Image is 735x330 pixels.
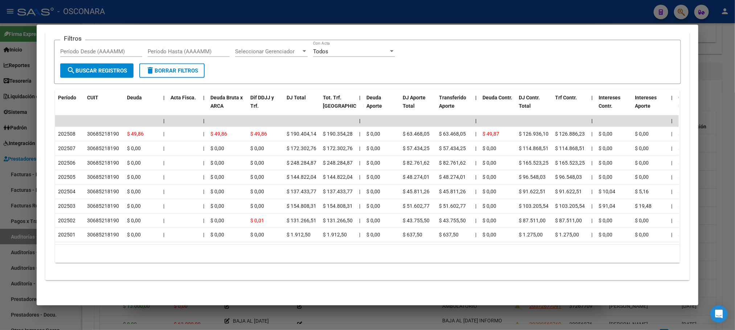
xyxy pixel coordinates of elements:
[235,48,301,55] span: Seleccionar Gerenciador
[250,218,264,223] span: $ 0,01
[323,174,353,180] span: $ 144.822,04
[599,189,615,194] span: $ 10,04
[599,174,612,180] span: $ 0,00
[475,174,476,180] span: |
[359,218,360,223] span: |
[483,131,499,137] span: $ 49,87
[210,218,224,223] span: $ 0,00
[599,95,620,109] span: Intereses Contr.
[210,203,224,209] span: $ 0,00
[483,95,512,100] span: Deuda Contr.
[146,67,198,74] span: Borrar Filtros
[163,203,164,209] span: |
[599,232,612,238] span: $ 0,00
[203,131,204,137] span: |
[250,131,267,137] span: $ 49,86
[58,203,75,209] span: 202503
[635,131,649,137] span: $ 0,00
[678,160,715,166] span: $ 10.672.693,49
[359,118,361,124] span: |
[250,174,264,180] span: $ 0,00
[200,90,208,122] datatable-header-cell: |
[287,189,316,194] span: $ 137.433,77
[671,145,672,151] span: |
[127,174,141,180] span: $ 0,00
[163,174,164,180] span: |
[483,232,496,238] span: $ 0,00
[203,232,204,238] span: |
[635,218,649,223] span: $ 0,00
[210,160,224,166] span: $ 0,00
[210,189,224,194] span: $ 0,00
[439,218,466,223] span: $ 43.755,50
[678,232,713,238] span: $ 6.206.349,81
[483,160,496,166] span: $ 0,00
[710,305,728,323] div: Open Intercom Messenger
[671,232,672,238] span: |
[671,174,672,180] span: |
[210,232,224,238] span: $ 0,00
[359,131,360,137] span: |
[359,203,360,209] span: |
[58,174,75,180] span: 202505
[323,95,372,109] span: Tot. Trf. [GEOGRAPHIC_DATA]
[439,203,466,209] span: $ 51.602,77
[250,95,274,109] span: Dif DDJJ y Trf.
[323,145,353,151] span: $ 172.302,76
[519,160,549,166] span: $ 165.523,25
[400,90,436,122] datatable-header-cell: DJ Aporte Total
[403,189,430,194] span: $ 45.811,26
[163,145,164,151] span: |
[250,160,264,166] span: $ 0,00
[403,160,430,166] span: $ 82.761,62
[439,95,466,109] span: Transferido Aporte
[599,218,612,223] span: $ 0,00
[359,145,360,151] span: |
[591,174,592,180] span: |
[403,203,430,209] span: $ 51.602,77
[171,95,196,100] span: Acta Fisca.
[475,118,477,124] span: |
[635,174,649,180] span: $ 0,00
[591,232,592,238] span: |
[87,144,119,153] div: 30685218190
[287,160,316,166] span: $ 248.284,87
[320,90,356,122] datatable-header-cell: Tot. Trf. Bruto
[60,34,85,42] h3: Filtros
[210,95,243,109] span: Deuda Bruta x ARCA
[678,131,713,137] span: $ 6.437.625,68
[139,63,205,78] button: Borrar Filtros
[671,118,673,124] span: |
[635,145,649,151] span: $ 0,00
[668,90,676,122] datatable-header-cell: |
[475,95,477,100] span: |
[671,218,672,223] span: |
[480,90,516,122] datatable-header-cell: Deuda Contr.
[635,203,652,209] span: $ 19,48
[84,90,124,122] datatable-header-cell: CUIT
[359,174,360,180] span: |
[635,95,657,109] span: Intereses Aporte
[208,90,247,122] datatable-header-cell: Deuda Bruta x ARCA
[519,174,546,180] span: $ 96.548,03
[366,131,380,137] span: $ 0,00
[146,66,155,75] mat-icon: delete
[591,189,592,194] span: |
[366,145,380,151] span: $ 0,00
[635,189,649,194] span: $ 5,16
[163,95,165,100] span: |
[203,95,205,100] span: |
[555,131,585,137] span: $ 126.886,23
[591,218,592,223] span: |
[287,203,316,209] span: $ 154.808,31
[359,95,361,100] span: |
[483,145,496,151] span: $ 0,00
[284,90,320,122] datatable-header-cell: DJ Total
[210,174,224,180] span: $ 0,00
[250,203,264,209] span: $ 0,00
[678,218,713,223] span: $ 5.990.978,76
[676,90,712,122] datatable-header-cell: Contr. Empresa
[366,174,380,180] span: $ 0,00
[287,218,316,223] span: $ 131.266,51
[475,131,476,137] span: |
